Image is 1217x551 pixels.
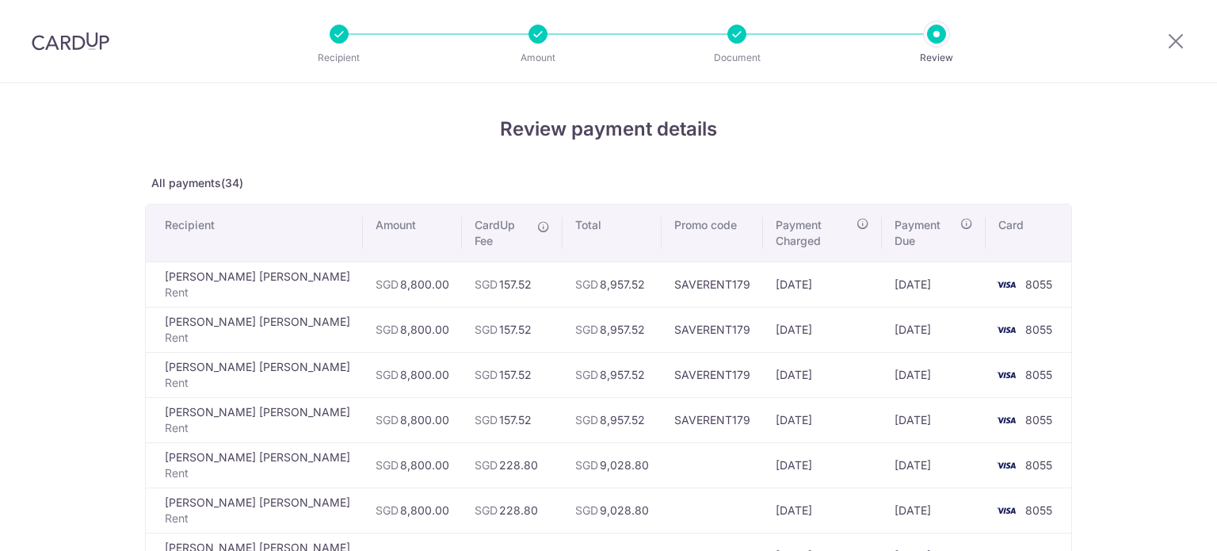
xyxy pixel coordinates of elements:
span: SGD [376,323,399,336]
td: 8,800.00 [363,397,462,442]
span: SGD [575,277,598,291]
img: <span class="translation_missing" title="translation missing: en.account_steps.new_confirm_form.b... [990,320,1022,339]
td: [DATE] [763,352,882,397]
th: Promo code [662,205,763,262]
span: SGD [475,503,498,517]
p: Review [878,50,995,66]
span: 8055 [1025,277,1052,291]
span: 8055 [1025,323,1052,336]
td: [DATE] [882,352,986,397]
td: 8,800.00 [363,442,462,488]
td: 8,800.00 [363,307,462,352]
span: 8055 [1025,413,1052,427]
td: 157.52 [462,352,563,397]
span: 8055 [1025,503,1052,517]
td: SAVERENT179 [662,397,763,442]
td: 8,800.00 [363,488,462,533]
td: SAVERENT179 [662,307,763,352]
td: 8,957.52 [563,397,662,442]
img: <span class="translation_missing" title="translation missing: en.account_steps.new_confirm_form.b... [990,275,1022,294]
span: SGD [575,323,598,336]
p: Rent [165,285,350,300]
h4: Review payment details [145,115,1072,143]
th: Amount [363,205,462,262]
td: [DATE] [882,262,986,307]
td: 8,957.52 [563,352,662,397]
span: Payment Due [895,217,956,249]
span: SGD [475,323,498,336]
td: 8,957.52 [563,307,662,352]
span: SGD [575,503,598,517]
td: [DATE] [882,397,986,442]
span: SGD [475,277,498,291]
td: [DATE] [763,262,882,307]
span: SGD [376,413,399,427]
span: SGD [575,458,598,472]
td: SAVERENT179 [662,262,763,307]
span: SGD [376,458,399,472]
p: Rent [165,511,350,526]
td: 157.52 [462,397,563,442]
img: CardUp [32,32,109,51]
span: SGD [376,277,399,291]
td: [DATE] [763,397,882,442]
p: Document [678,50,795,66]
td: [PERSON_NAME] [PERSON_NAME] [146,442,363,488]
td: [PERSON_NAME] [PERSON_NAME] [146,397,363,442]
td: [DATE] [763,442,882,488]
th: Total [563,205,662,262]
td: 8,800.00 [363,262,462,307]
span: SGD [475,458,498,472]
iframe: Opens a widget where you can find more information [1116,503,1201,543]
td: SAVERENT179 [662,352,763,397]
td: [DATE] [882,307,986,352]
td: [DATE] [882,442,986,488]
th: Card [986,205,1071,262]
p: Rent [165,375,350,391]
td: [PERSON_NAME] [PERSON_NAME] [146,488,363,533]
span: SGD [475,368,498,381]
img: <span class="translation_missing" title="translation missing: en.account_steps.new_confirm_form.b... [990,411,1022,430]
span: Payment Charged [776,217,852,249]
span: SGD [575,413,598,427]
td: [PERSON_NAME] [PERSON_NAME] [146,307,363,352]
th: Recipient [146,205,363,262]
td: [DATE] [763,307,882,352]
td: 157.52 [462,307,563,352]
td: 8,957.52 [563,262,662,307]
td: [DATE] [763,488,882,533]
p: All payments(34) [145,175,1072,191]
span: 8055 [1025,458,1052,472]
img: <span class="translation_missing" title="translation missing: en.account_steps.new_confirm_form.b... [990,501,1022,520]
span: CardUp Fee [475,217,529,249]
span: SGD [376,368,399,381]
p: Rent [165,465,350,481]
td: 8,800.00 [363,352,462,397]
td: [DATE] [882,488,986,533]
span: SGD [475,413,498,427]
span: 8055 [1025,368,1052,381]
td: 9,028.80 [563,488,662,533]
td: 228.80 [462,442,563,488]
img: <span class="translation_missing" title="translation missing: en.account_steps.new_confirm_form.b... [990,456,1022,475]
td: 157.52 [462,262,563,307]
p: Rent [165,330,350,346]
p: Recipient [280,50,398,66]
td: 228.80 [462,488,563,533]
span: SGD [376,503,399,517]
p: Rent [165,420,350,436]
td: [PERSON_NAME] [PERSON_NAME] [146,352,363,397]
img: <span class="translation_missing" title="translation missing: en.account_steps.new_confirm_form.b... [990,365,1022,385]
p: Amount [479,50,597,66]
span: SGD [575,368,598,381]
td: [PERSON_NAME] [PERSON_NAME] [146,262,363,307]
td: 9,028.80 [563,442,662,488]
